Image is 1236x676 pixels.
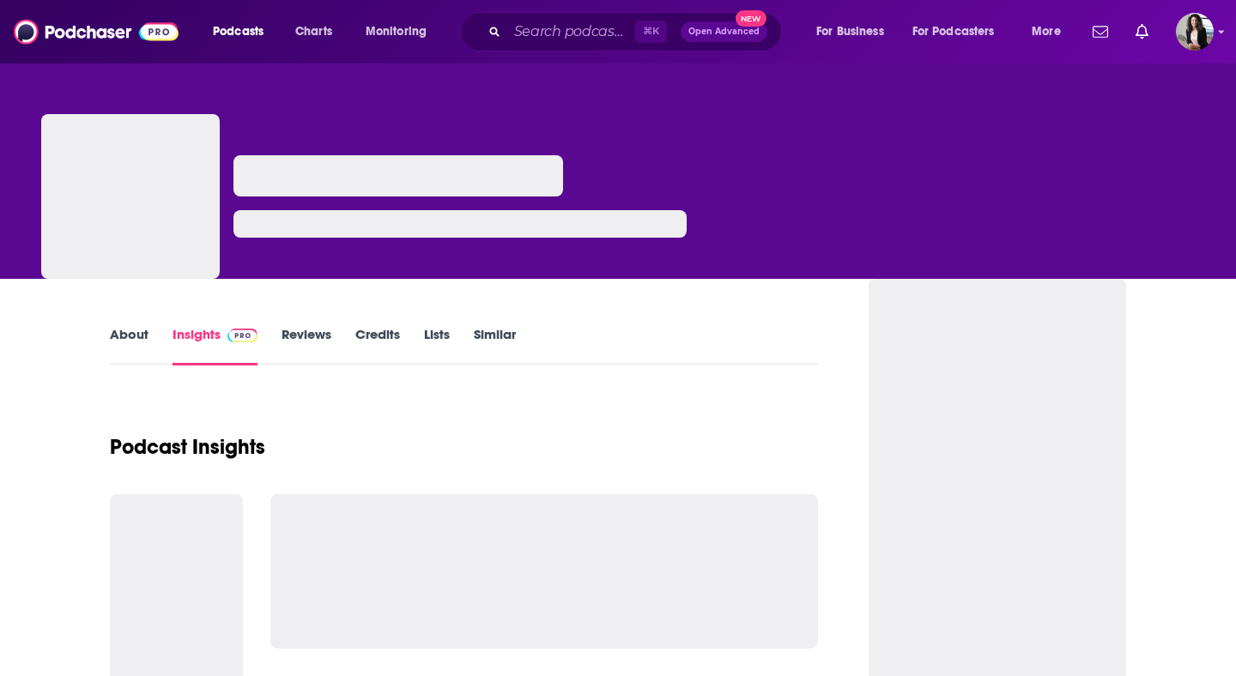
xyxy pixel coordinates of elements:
[474,326,516,365] a: Similar
[736,10,766,27] span: New
[816,20,884,44] span: For Business
[110,326,148,365] a: About
[1176,13,1214,51] span: Logged in as ElizabethCole
[282,326,331,365] a: Reviews
[355,326,400,365] a: Credits
[295,20,332,44] span: Charts
[1032,20,1061,44] span: More
[110,434,265,460] h1: Podcast Insights
[213,20,264,44] span: Podcasts
[635,21,667,43] span: ⌘ K
[354,18,449,45] button: open menu
[912,20,995,44] span: For Podcasters
[901,18,1020,45] button: open menu
[227,329,257,342] img: Podchaser Pro
[366,20,427,44] span: Monitoring
[1176,13,1214,51] button: Show profile menu
[14,15,179,48] img: Podchaser - Follow, Share and Rate Podcasts
[424,326,450,365] a: Lists
[507,18,635,45] input: Search podcasts, credits, & more...
[1086,17,1115,46] a: Show notifications dropdown
[688,27,760,36] span: Open Advanced
[681,21,767,42] button: Open AdvancedNew
[1129,17,1155,46] a: Show notifications dropdown
[476,12,798,51] div: Search podcasts, credits, & more...
[201,18,286,45] button: open menu
[173,326,257,365] a: InsightsPodchaser Pro
[1020,18,1082,45] button: open menu
[804,18,906,45] button: open menu
[284,18,342,45] a: Charts
[1176,13,1214,51] img: User Profile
